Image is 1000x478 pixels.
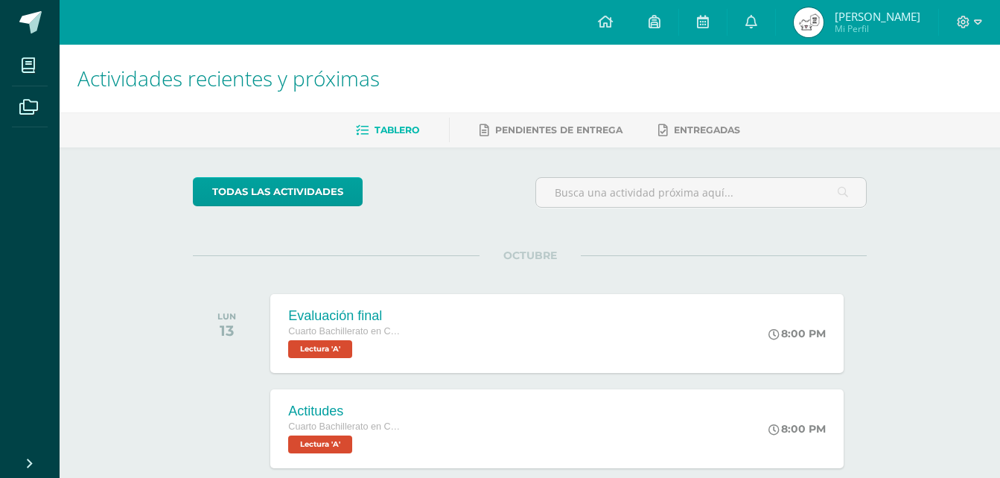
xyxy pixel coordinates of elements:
[217,322,236,340] div: 13
[768,327,826,340] div: 8:00 PM
[288,421,400,432] span: Cuarto Bachillerato en CCLL en Diseño Grafico
[480,118,622,142] a: Pendientes de entrega
[480,249,581,262] span: OCTUBRE
[288,340,352,358] span: Lectura 'A'
[288,436,352,453] span: Lectura 'A'
[768,422,826,436] div: 8:00 PM
[794,7,824,37] img: 67686b22a2c70cfa083e682cafa7854b.png
[217,311,236,322] div: LUN
[375,124,419,136] span: Tablero
[288,326,400,337] span: Cuarto Bachillerato en CCLL en Diseño Grafico
[193,177,363,206] a: todas las Actividades
[288,308,400,324] div: Evaluación final
[77,64,380,92] span: Actividades recientes y próximas
[658,118,740,142] a: Entregadas
[835,9,920,24] span: [PERSON_NAME]
[288,404,400,419] div: Actitudes
[495,124,622,136] span: Pendientes de entrega
[674,124,740,136] span: Entregadas
[536,178,866,207] input: Busca una actividad próxima aquí...
[356,118,419,142] a: Tablero
[835,22,920,35] span: Mi Perfil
